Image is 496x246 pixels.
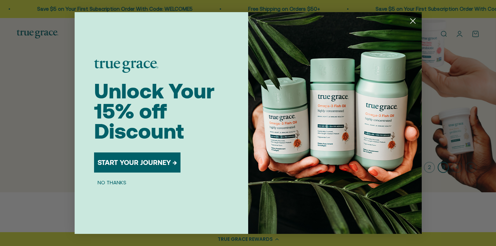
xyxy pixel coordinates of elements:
[248,12,422,234] img: 098727d5-50f8-4f9b-9554-844bb8da1403.jpeg
[94,178,130,186] button: NO THANKS
[407,15,419,27] button: Close dialog
[94,152,180,173] button: START YOUR JOURNEY →
[94,79,215,143] span: Unlock Your 15% off Discount
[94,60,158,73] img: logo placeholder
